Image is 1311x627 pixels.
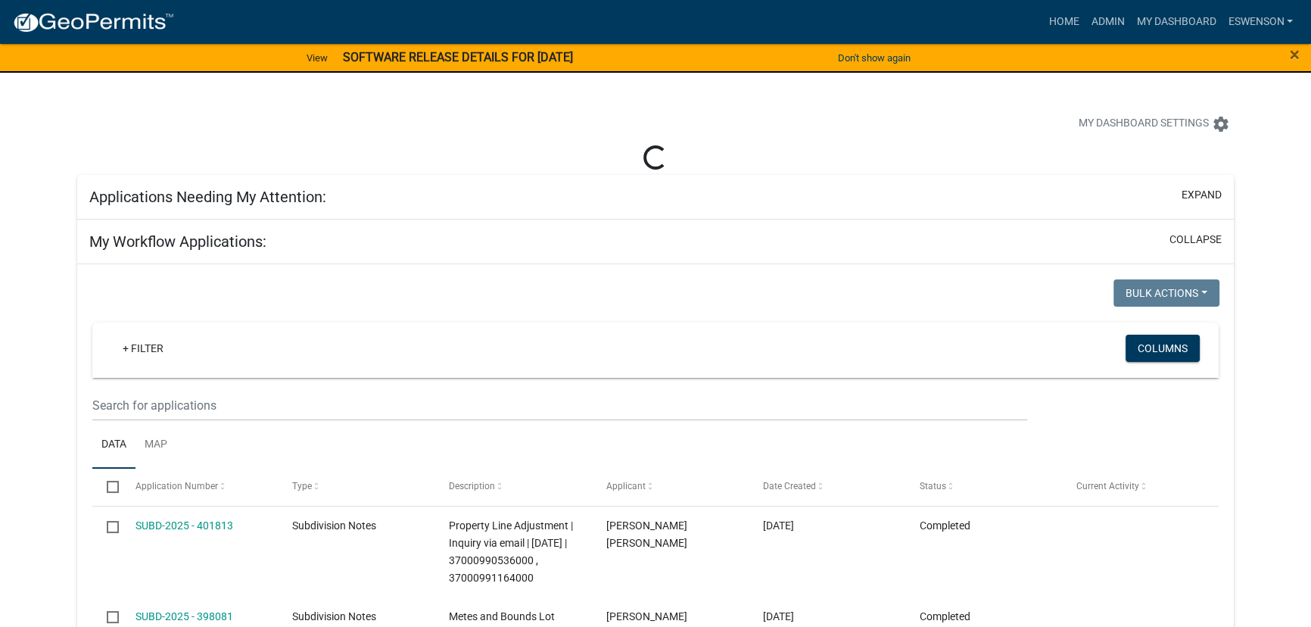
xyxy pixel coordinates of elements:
[1113,279,1219,307] button: Bulk Actions
[92,390,1028,421] input: Search for applications
[920,610,970,622] span: Completed
[89,188,326,206] h5: Applications Needing My Attention:
[1085,8,1130,36] a: Admin
[1126,335,1200,362] button: Columns
[121,469,278,505] datatable-header-cell: Application Number
[278,469,434,505] datatable-header-cell: Type
[92,469,121,505] datatable-header-cell: Select
[606,519,687,549] span: Emma Lyn Swenson
[1042,8,1085,36] a: Home
[89,232,266,251] h5: My Workflow Applications:
[1212,115,1230,133] i: settings
[1182,187,1222,203] button: expand
[343,50,573,64] strong: SOFTWARE RELEASE DETAILS FOR [DATE]
[1222,8,1299,36] a: eswenson
[1076,481,1139,491] span: Current Activity
[591,469,748,505] datatable-header-cell: Applicant
[1290,45,1300,64] button: Close
[1130,8,1222,36] a: My Dashboard
[135,610,233,622] a: SUBD-2025 - 398081
[832,45,917,70] button: Don't show again
[1062,469,1219,505] datatable-header-cell: Current Activity
[135,421,176,469] a: Map
[301,45,334,70] a: View
[763,519,794,532] span: 04/08/2025
[135,519,233,532] a: SUBD-2025 - 401813
[292,519,376,532] span: Subdivision Notes
[1067,109,1242,139] button: My Dashboard Settingssettings
[1169,232,1222,248] button: collapse
[449,519,573,583] span: Property Line Adjustment | Inquiry via email | 04/08/2025 | 37000990536000 , 37000991164000
[111,335,176,362] a: + Filter
[606,481,645,491] span: Applicant
[905,469,1061,505] datatable-header-cell: Status
[135,481,218,491] span: Application Number
[920,481,946,491] span: Status
[292,481,312,491] span: Type
[748,469,905,505] datatable-header-cell: Date Created
[763,610,794,622] span: 04/01/2025
[1290,44,1300,65] span: ×
[292,610,376,622] span: Subdivision Notes
[763,481,816,491] span: Date Created
[1079,115,1209,133] span: My Dashboard Settings
[92,421,135,469] a: Data
[449,481,495,491] span: Description
[434,469,591,505] datatable-header-cell: Description
[920,519,970,532] span: Completed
